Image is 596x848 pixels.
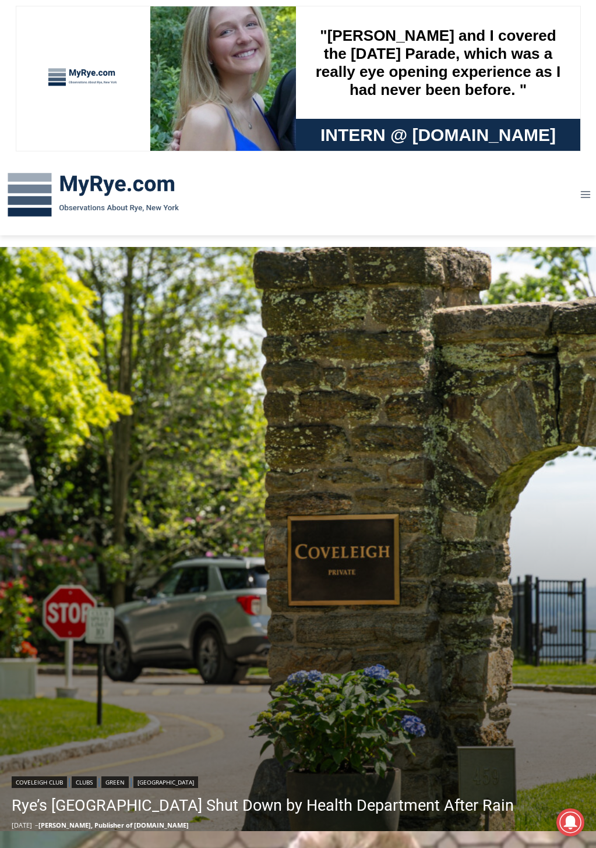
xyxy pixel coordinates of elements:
[133,776,198,788] a: [GEOGRAPHIC_DATA]
[35,821,38,829] span: –
[12,821,32,829] time: [DATE]
[294,1,551,113] div: "[PERSON_NAME] and I covered the [DATE] Parade, which was a really eye opening experience as I ha...
[12,794,514,817] a: Rye’s [GEOGRAPHIC_DATA] Shut Down by Health Department After Rain
[574,186,596,204] button: Open menu
[1,117,117,145] a: Open Tues. - Sun. [PHONE_NUMBER]
[72,776,97,788] a: Clubs
[120,73,171,139] div: "the precise, almost orchestrated movements of cutting and assembling sushi and [PERSON_NAME] mak...
[12,774,514,788] div: | | |
[305,116,540,142] span: Intern @ [DOMAIN_NAME]
[38,821,189,829] a: [PERSON_NAME], Publisher of [DOMAIN_NAME]
[101,776,129,788] a: Green
[3,120,114,164] span: Open Tues. - Sun. [PHONE_NUMBER]
[280,113,565,145] a: Intern @ [DOMAIN_NAME]
[12,776,67,788] a: Coveleigh Club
